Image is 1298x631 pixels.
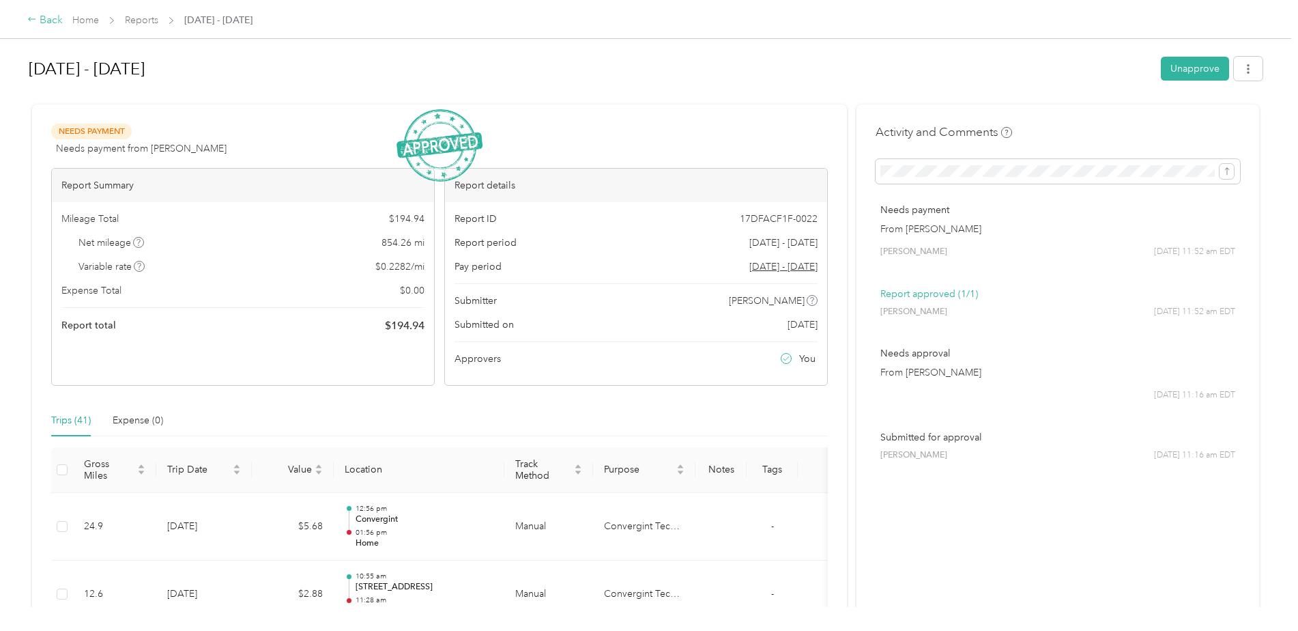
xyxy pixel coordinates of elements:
td: $5.68 [252,493,334,561]
span: Go to pay period [749,260,818,274]
span: caret-down [574,468,582,477]
p: From [PERSON_NAME] [880,222,1235,236]
span: Net mileage [78,236,145,250]
span: 854.26 mi [381,236,424,250]
span: Submitter [455,294,497,308]
h1: Sep 1 - 30, 2025 [29,53,1151,85]
span: [DATE] 11:16 am EDT [1154,449,1235,462]
div: Back [27,12,63,29]
span: [DATE] - [DATE] [184,13,253,27]
div: Expense (0) [113,413,163,428]
span: Report total [61,318,116,333]
span: Trip Date [167,464,230,475]
span: Needs Payment [51,124,132,139]
span: [PERSON_NAME] [880,449,947,462]
p: Submitted for approval [880,430,1235,445]
span: $ 0.2282 / mi [375,260,424,274]
span: [DATE] [788,318,818,332]
p: 11:28 am [356,595,493,605]
span: caret-down [233,468,241,477]
td: 24.9 [73,493,156,561]
th: Location [334,447,504,493]
span: Gross Miles [84,458,134,481]
td: Convergint Technologies [593,561,695,629]
span: Purpose [604,464,674,475]
th: Purpose [593,447,695,493]
th: Trip Date [156,447,252,493]
span: $ 0.00 [400,283,424,298]
span: [DATE] 11:16 am EDT [1154,389,1235,402]
button: Unapprove [1161,57,1229,81]
span: [PERSON_NAME] [729,294,805,308]
span: Value [263,464,312,475]
p: Home [356,537,493,550]
p: Report approved (1/1) [880,287,1235,301]
td: 12.6 [73,561,156,629]
span: Needs payment from [PERSON_NAME] [56,141,227,156]
span: caret-down [676,468,684,477]
span: Approvers [455,352,501,366]
td: Convergint Technologies [593,493,695,561]
span: caret-down [315,468,323,477]
p: 12:56 pm [356,504,493,514]
span: - [771,520,774,532]
span: $ 194.94 [385,318,424,334]
p: From [PERSON_NAME] [880,365,1235,380]
th: Tags [747,447,798,493]
td: [DATE] [156,561,252,629]
span: [PERSON_NAME] [880,246,947,258]
img: ApprovedStamp [396,109,482,182]
h4: Activity and Comments [876,124,1012,141]
div: Report Summary [52,169,434,202]
span: caret-up [137,462,145,471]
span: caret-up [574,462,582,471]
p: 01:56 pm [356,528,493,537]
p: [STREET_ADDRESS] [356,581,493,593]
span: 17DFACF1F-0022 [740,212,818,226]
span: caret-down [137,468,145,477]
span: Report period [455,236,517,250]
span: Pay period [455,260,502,274]
span: Expense Total [61,283,121,298]
p: Needs payment [880,203,1235,217]
span: [DATE] 11:52 am EDT [1154,246,1235,258]
a: Reports [125,14,158,26]
span: caret-up [233,462,241,471]
span: [DATE] - [DATE] [749,236,818,250]
div: Trips (41) [51,413,91,428]
span: [PERSON_NAME] [880,306,947,318]
p: Convergint [356,605,493,617]
span: Submitted on [455,318,514,332]
span: caret-up [315,462,323,471]
th: Value [252,447,334,493]
td: $2.88 [252,561,334,629]
span: [DATE] 11:52 am EDT [1154,306,1235,318]
a: Home [72,14,99,26]
p: Needs approval [880,346,1235,361]
p: Convergint [356,514,493,526]
iframe: Everlance-gr Chat Button Frame [1222,555,1298,631]
span: - [771,588,774,600]
span: Variable rate [78,260,145,274]
td: Manual [504,493,593,561]
div: Report details [445,169,827,202]
span: $ 194.94 [389,212,424,226]
th: Gross Miles [73,447,156,493]
th: Track Method [504,447,593,493]
span: Report ID [455,212,497,226]
p: 10:55 am [356,572,493,581]
span: Track Method [515,458,571,481]
td: [DATE] [156,493,252,561]
span: caret-up [676,462,684,471]
td: Manual [504,561,593,629]
span: Mileage Total [61,212,119,226]
th: Notes [695,447,747,493]
span: You [799,352,816,366]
